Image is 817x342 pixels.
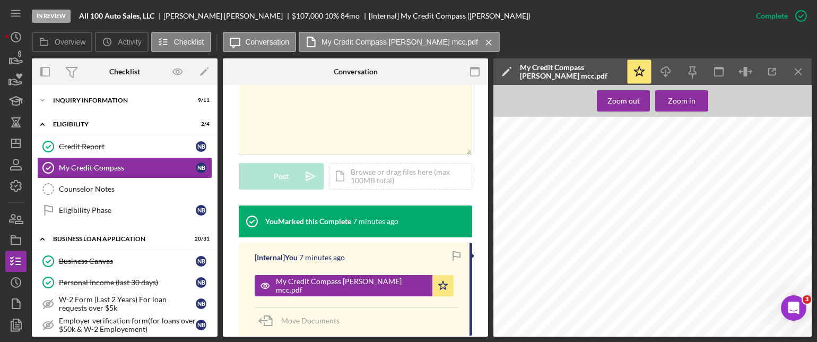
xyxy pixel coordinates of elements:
[745,5,812,27] button: Complete
[239,163,324,190] button: Post
[756,5,788,27] div: Complete
[576,134,601,138] span: image004.png
[59,206,196,215] div: Eligibility Phase
[255,307,350,334] button: Move Documents
[321,38,478,46] label: My Credit Compass [PERSON_NAME] mcc.pdf
[299,253,345,262] time: 2025-09-24 18:16
[37,251,212,272] a: Business CanvasNB
[325,12,339,20] div: 10 %
[576,148,601,152] span: image006.png
[196,141,206,152] div: N B
[55,38,85,46] label: Overview
[59,317,196,334] div: Employer verification form(for loans over $50k & W-2 Employement)
[223,32,297,52] button: Conversation
[292,11,323,20] span: $107,000
[196,205,206,216] div: N B
[196,320,206,330] div: N B
[520,63,621,80] div: My Credit Compass [PERSON_NAME] mcc.pdf
[190,97,210,104] div: 9 / 11
[274,163,289,190] div: Post
[781,295,806,321] iframe: Intercom live chat
[196,298,206,309] div: N B
[37,200,212,221] a: Eligibility PhaseNB
[576,143,601,148] span: image006.png
[37,157,212,178] a: My Credit CompassNB
[597,90,650,112] button: Zoom out
[59,257,196,266] div: Business Canvas
[255,275,454,296] button: My Credit Compass [PERSON_NAME] mcc.pdf
[334,67,378,76] div: Conversation
[535,114,546,118] span: Date:
[276,277,427,294] div: My Credit Compass [PERSON_NAME] mcc.pdf
[536,186,653,192] span: This email originated from outside of the organization.
[59,164,196,172] div: My Credit Compass
[32,10,71,23] div: In Review
[255,253,298,262] div: [Internal] You
[109,67,140,76] div: Checklist
[53,236,183,242] div: BUSINESS LOAN APPLICATION
[37,272,212,293] a: Personal Income (last 30 days)NB
[37,314,212,336] a: Employer verification form(for loans over $50k & W-2 Employement)NB
[59,295,196,312] div: W-2 Form (Last 2 Years) For loan requests over $5k
[37,178,212,200] a: Counselor Notes
[607,90,640,112] div: Zoom out
[265,217,351,226] div: You Marked this Complete
[59,185,212,193] div: Counselor Notes
[37,136,212,157] a: Credit ReportNB
[576,172,601,176] span: image002.png
[190,121,210,127] div: 2 / 4
[118,38,141,46] label: Activity
[37,293,212,314] a: W-2 Form (Last 2 Years) For loan requests over $5kNB
[246,38,290,46] label: Conversation
[576,114,610,118] span: [DATE] 1:09:29 PM
[668,90,696,112] div: Zoom in
[53,97,183,104] div: INQUIRY INFORMATION
[576,124,601,129] span: image002.png
[163,12,292,20] div: [PERSON_NAME] [PERSON_NAME]
[803,295,811,304] span: 3
[576,119,601,124] span: image001.png
[576,158,601,162] span: image004.png
[353,217,398,226] time: 2025-09-24 18:16
[196,163,206,173] div: N B
[341,12,360,20] div: 84 mo
[535,119,562,124] span: Attachments:
[79,12,154,20] b: All 100 Auto Sales, LLC
[32,32,92,52] button: Overview
[174,38,204,46] label: Checklist
[576,167,601,172] span: image005.png
[53,121,183,127] div: ELIGIBILITY
[59,142,196,151] div: Credit Report
[196,277,206,288] div: N B
[576,129,601,133] span: image003.png
[95,32,148,52] button: Activity
[576,153,601,157] span: image001.png
[299,32,500,52] button: My Credit Compass [PERSON_NAME] mcc.pdf
[190,236,210,242] div: 20 / 31
[576,139,601,143] span: image005.png
[655,90,708,112] button: Zoom in
[196,256,206,267] div: N B
[59,278,196,287] div: Personal Income (last 30 days)
[535,216,714,222] span: I've completed my enrollment and attached is the picture as requested.
[576,163,601,167] span: image003.png
[151,32,211,52] button: Checklist
[281,316,340,325] span: Move Documents
[369,12,531,20] div: [Internal] My Credit Compass ([PERSON_NAME])
[535,201,551,208] span: Hello,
